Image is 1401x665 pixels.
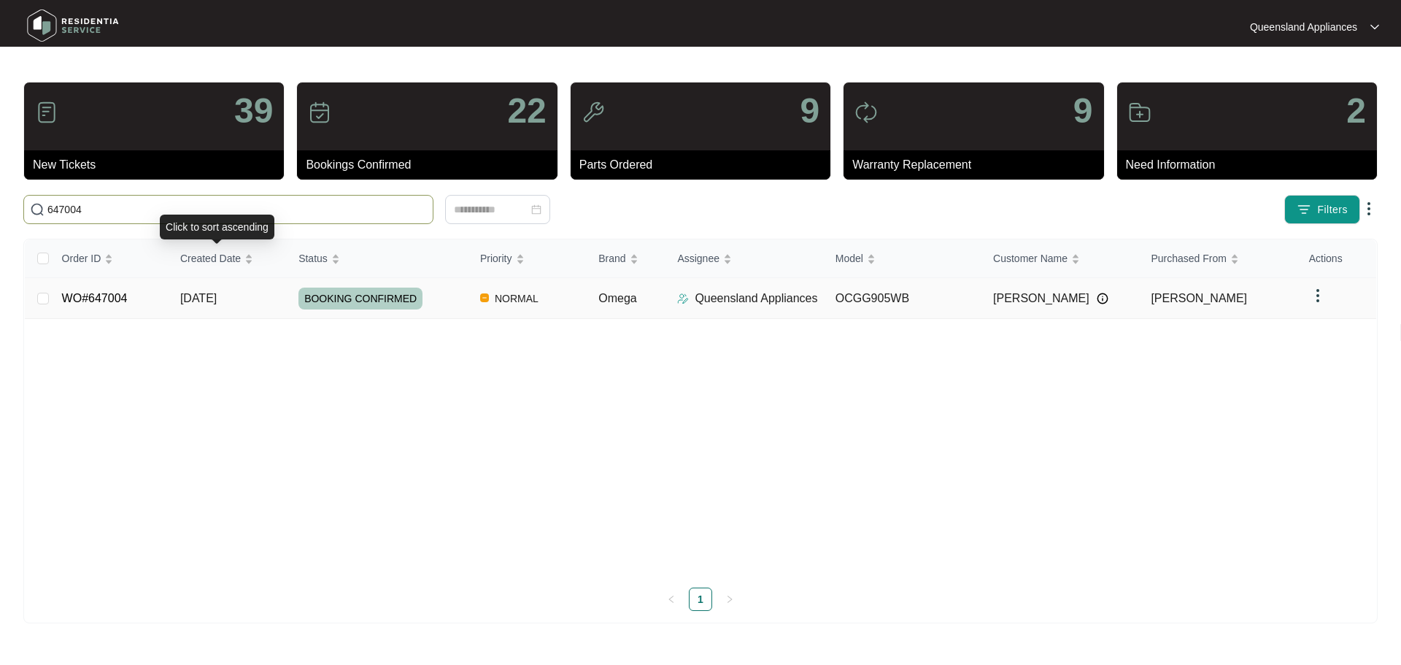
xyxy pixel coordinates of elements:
a: WO#647004 [62,292,128,304]
img: icon [308,101,331,124]
span: Status [298,250,328,266]
span: Filters [1317,202,1348,218]
img: icon [854,101,878,124]
button: right [718,588,741,611]
th: Purchased From [1139,239,1297,278]
img: Info icon [1097,293,1108,304]
th: Model [824,239,981,278]
span: BOOKING CONFIRMED [298,288,422,310]
th: Status [287,239,468,278]
p: Parts Ordered [579,156,830,174]
span: Omega [598,292,636,304]
th: Brand [587,239,665,278]
th: Assignee [665,239,823,278]
img: dropdown arrow [1309,287,1327,304]
th: Customer Name [981,239,1139,278]
img: Vercel Logo [480,293,489,302]
p: Queensland Appliances [695,290,817,307]
p: 39 [234,93,273,128]
li: 1 [689,588,712,611]
li: Next Page [718,588,741,611]
span: Order ID [62,250,101,266]
p: New Tickets [33,156,284,174]
img: icon [35,101,58,124]
a: 1 [690,588,711,610]
th: Priority [468,239,587,278]
input: Search by Order Id, Assignee Name, Customer Name, Brand and Model [47,201,427,218]
button: filter iconFilters [1284,195,1360,224]
img: Assigner Icon [677,293,689,304]
li: Previous Page [660,588,683,611]
p: 9 [800,93,819,128]
p: Queensland Appliances [1250,20,1357,34]
img: icon [582,101,605,124]
span: NORMAL [489,290,544,307]
span: Priority [480,250,512,266]
span: right [725,595,734,604]
th: Order ID [50,239,169,278]
p: Bookings Confirmed [306,156,557,174]
img: dropdown arrow [1360,200,1378,218]
td: OCGG905WB [824,278,981,319]
span: Assignee [677,250,719,266]
p: 9 [1073,93,1093,128]
img: dropdown arrow [1370,23,1379,31]
span: left [667,595,676,604]
span: [PERSON_NAME] [993,290,1089,307]
span: Model [835,250,863,266]
span: Purchased From [1151,250,1226,266]
button: left [660,588,683,611]
img: filter icon [1297,202,1311,217]
span: Customer Name [993,250,1068,266]
img: residentia service logo [22,4,124,47]
span: [PERSON_NAME] [1151,292,1247,304]
p: Need Information [1126,156,1377,174]
p: 22 [507,93,546,128]
p: 2 [1346,93,1366,128]
th: Created Date [169,239,287,278]
span: Brand [598,250,625,266]
img: icon [1128,101,1151,124]
th: Actions [1297,239,1376,278]
p: Warranty Replacement [852,156,1103,174]
span: Created Date [180,250,241,266]
img: search-icon [30,202,45,217]
span: [DATE] [180,292,217,304]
